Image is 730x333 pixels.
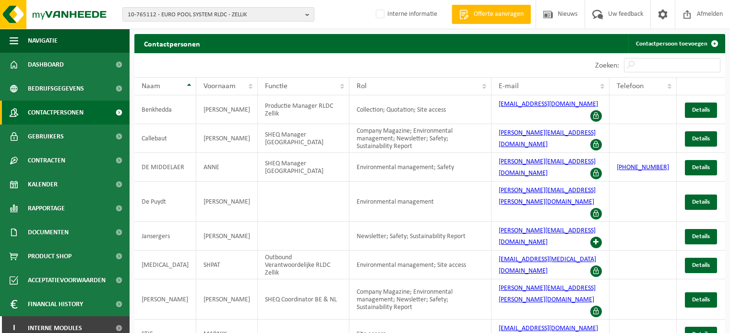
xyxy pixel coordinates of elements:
[134,153,196,182] td: DE MIDDELAER
[692,297,710,303] span: Details
[685,103,717,118] a: Details
[685,160,717,175] a: Details
[499,129,596,148] a: [PERSON_NAME][EMAIL_ADDRESS][DOMAIN_NAME]
[357,82,367,90] span: Rol
[134,124,196,153] td: Callebaut
[628,34,724,53] a: Contactpersoon toevoegen
[685,229,717,244] a: Details
[196,251,258,279] td: SHPAT
[258,95,349,124] td: Productie Manager RLDC Zellik
[692,262,710,268] span: Details
[122,7,314,22] button: 10-765112 - EURO POOL SYSTEM RLDC - ZELLIK
[28,220,69,244] span: Documenten
[196,279,258,320] td: [PERSON_NAME]
[349,251,491,279] td: Environmental management; Site access
[499,158,596,177] a: [PERSON_NAME][EMAIL_ADDRESS][DOMAIN_NAME]
[617,164,669,171] a: [PHONE_NUMBER]
[28,149,65,172] span: Contracten
[499,227,596,246] a: [PERSON_NAME][EMAIL_ADDRESS][DOMAIN_NAME]
[265,82,287,90] span: Functie
[692,164,710,171] span: Details
[28,29,58,53] span: Navigatie
[196,95,258,124] td: [PERSON_NAME]
[499,325,598,332] a: [EMAIL_ADDRESS][DOMAIN_NAME]
[471,10,526,19] span: Offerte aanvragen
[28,125,64,149] span: Gebruikers
[349,124,491,153] td: Company Magazine; Environmental management; Newsletter; Safety; Sustainability Report
[349,222,491,251] td: Newsletter; Safety; Sustainability Report
[134,95,196,124] td: Benkhedda
[203,82,236,90] span: Voornaam
[134,279,196,320] td: [PERSON_NAME]
[692,136,710,142] span: Details
[196,124,258,153] td: [PERSON_NAME]
[28,53,64,77] span: Dashboard
[134,222,196,251] td: Jansergers
[128,8,301,22] span: 10-765112 - EURO POOL SYSTEM RLDC - ZELLIK
[28,77,84,101] span: Bedrijfsgegevens
[349,95,491,124] td: Collection; Quotation; Site access
[685,292,717,308] a: Details
[452,5,531,24] a: Offerte aanvragen
[685,131,717,147] a: Details
[692,107,710,113] span: Details
[142,82,160,90] span: Naam
[685,258,717,273] a: Details
[258,279,349,320] td: SHEQ Coordinator BE & NL
[134,34,210,53] h2: Contactpersonen
[349,279,491,320] td: Company Magazine; Environmental management; Newsletter; Safety; Sustainability Report
[692,199,710,205] span: Details
[617,82,644,90] span: Telefoon
[499,256,596,275] a: [EMAIL_ADDRESS][MEDICAL_DATA][DOMAIN_NAME]
[685,195,717,210] a: Details
[258,251,349,279] td: Outbound Verantwoordelijke RLDC Zellik
[499,82,519,90] span: E-mail
[28,172,58,196] span: Kalender
[28,196,65,220] span: Rapportage
[349,182,491,222] td: Environmental management
[28,101,84,125] span: Contactpersonen
[692,233,710,240] span: Details
[28,268,106,292] span: Acceptatievoorwaarden
[499,187,596,206] a: [PERSON_NAME][EMAIL_ADDRESS][PERSON_NAME][DOMAIN_NAME]
[499,285,596,303] a: [PERSON_NAME][EMAIL_ADDRESS][PERSON_NAME][DOMAIN_NAME]
[499,101,598,108] a: [EMAIL_ADDRESS][DOMAIN_NAME]
[196,222,258,251] td: [PERSON_NAME]
[349,153,491,182] td: Environmental management; Safety
[258,124,349,153] td: SHEQ Manager [GEOGRAPHIC_DATA]
[196,153,258,182] td: ANNE
[374,7,437,22] label: Interne informatie
[28,244,72,268] span: Product Shop
[595,62,619,69] label: Zoeken:
[134,251,196,279] td: [MEDICAL_DATA]
[134,182,196,222] td: De Puydt
[196,182,258,222] td: [PERSON_NAME]
[258,153,349,182] td: SHEQ Manager [GEOGRAPHIC_DATA]
[28,292,83,316] span: Financial History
